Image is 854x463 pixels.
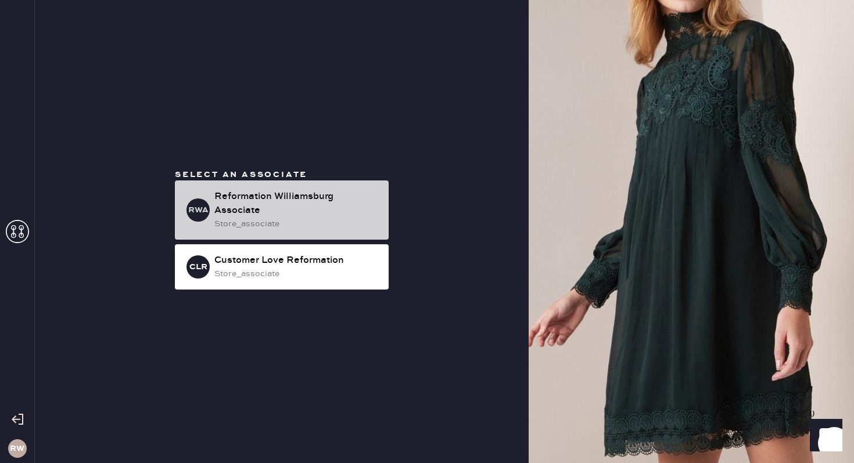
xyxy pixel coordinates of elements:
[214,190,379,218] div: Reformation Williamsburg Associate
[214,254,379,267] div: Customer Love Reformation
[188,206,209,214] h3: RWA
[799,411,849,461] iframe: Front Chat
[10,444,24,453] h3: RW
[175,169,307,180] span: Select an associate
[214,267,379,280] div: store_associate
[189,263,207,271] h3: CLR
[214,218,379,230] div: store_associate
